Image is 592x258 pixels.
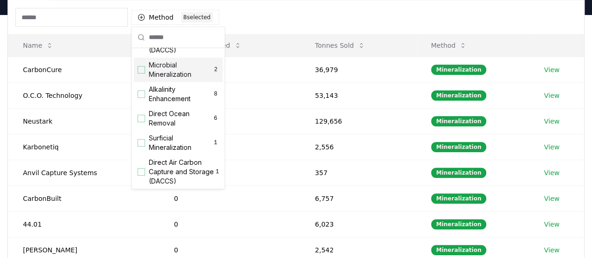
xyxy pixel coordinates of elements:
span: Alkalinity Enhancement [149,85,212,103]
td: Karbonetiq [8,134,159,160]
td: 53,143 [300,82,416,108]
span: Direct Air Carbon Capture and Sequestration (DACCS) [149,17,212,55]
div: Mineralization [431,245,487,255]
td: 36,979 [300,57,416,82]
span: Surficial Mineralization [149,133,212,152]
span: Direct Ocean Removal [149,109,212,128]
td: 0 [159,185,300,211]
a: View [544,91,559,100]
span: 6 [212,115,219,122]
span: 2 [212,66,219,74]
td: 357 [300,160,416,185]
a: View [544,194,559,203]
a: View [544,117,559,126]
a: View [544,142,559,152]
a: View [544,168,559,177]
div: Mineralization [431,142,487,152]
td: Anvil Capture Systems [8,160,159,185]
td: 129,656 [300,108,416,134]
td: 4,032 [159,108,300,134]
a: View [544,245,559,255]
td: Neustark [8,108,159,134]
a: View [544,220,559,229]
span: 8 [212,90,219,98]
span: 1 [215,168,219,176]
td: CarbonBuilt [8,185,159,211]
td: 6,757 [300,185,416,211]
div: Mineralization [431,219,487,229]
a: View [544,65,559,74]
div: Mineralization [431,193,487,204]
td: 2,556 [300,134,416,160]
td: 23,191 [159,57,300,82]
div: Mineralization [431,168,487,178]
td: 6,023 [300,211,416,237]
span: 1 [212,139,219,147]
td: 44.01 [8,211,159,237]
button: Tonnes Sold [307,36,373,55]
td: O.C.O. Technology [8,82,159,108]
div: Mineralization [431,116,487,126]
div: Mineralization [431,90,487,101]
button: Method [424,36,475,55]
div: Mineralization [431,65,487,75]
td: 15,840 [159,82,300,108]
button: Name [15,36,61,55]
td: 0 [159,134,300,160]
td: CarbonCure [8,57,159,82]
td: 0 [159,160,300,185]
div: 8 selected [181,12,213,22]
span: Direct Air Carbon Capture and Storage (DACCS) [149,158,216,186]
span: Microbial Mineralization [149,60,212,79]
td: 0 [159,211,300,237]
button: Method8selected [132,10,219,25]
